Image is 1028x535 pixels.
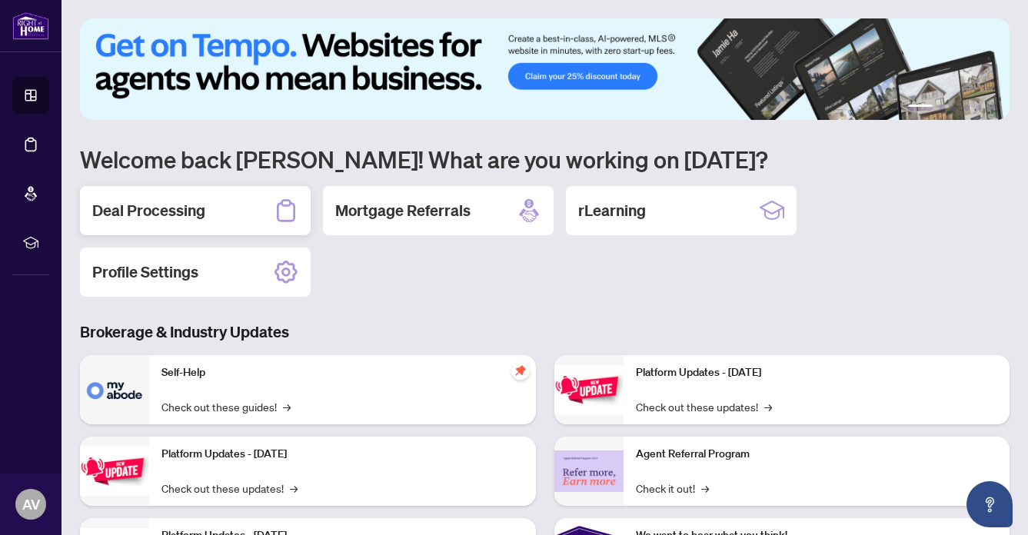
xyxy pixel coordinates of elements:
h2: Profile Settings [92,261,198,283]
button: 3 [951,105,957,111]
h2: Deal Processing [92,200,205,221]
img: Self-Help [80,355,149,424]
button: Open asap [966,481,1013,527]
span: AV [22,493,40,515]
p: Platform Updates - [DATE] [636,364,998,381]
img: logo [12,12,49,40]
a: Check out these guides!→ [161,398,291,415]
h2: Mortgage Referrals [335,200,471,221]
p: Agent Referral Program [636,446,998,463]
h1: Welcome back [PERSON_NAME]! What are you working on [DATE]? [80,145,1010,174]
p: Self-Help [161,364,524,381]
img: Agent Referral Program [554,450,624,493]
img: Platform Updates - June 23, 2025 [554,365,624,414]
img: Platform Updates - September 16, 2025 [80,447,149,495]
span: → [764,398,772,415]
span: → [701,480,709,497]
button: 1 [908,105,933,111]
a: Check out these updates!→ [161,480,298,497]
a: Check out these updates!→ [636,398,772,415]
h2: rLearning [578,200,646,221]
a: Check it out!→ [636,480,709,497]
span: → [290,480,298,497]
span: → [283,398,291,415]
span: pushpin [511,361,530,380]
p: Platform Updates - [DATE] [161,446,524,463]
h3: Brokerage & Industry Updates [80,321,1010,343]
button: 4 [963,105,970,111]
button: 5 [976,105,982,111]
button: 6 [988,105,994,111]
button: 2 [939,105,945,111]
img: Slide 0 [80,18,1010,120]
